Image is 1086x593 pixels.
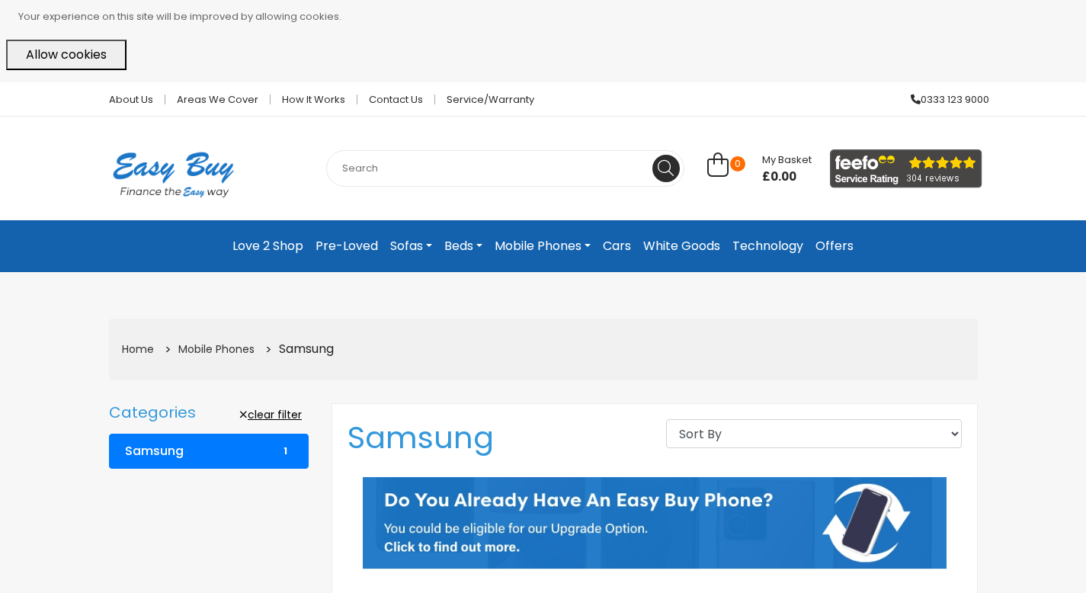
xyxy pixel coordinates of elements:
span: 0 [730,156,745,171]
a: Service/Warranty [435,95,534,104]
span: 1 [278,444,293,458]
input: Search [326,150,684,187]
a: White Goods [637,232,726,260]
a: Mobile Phones [489,232,597,260]
a: Areas we cover [165,95,271,104]
a: How it works [271,95,357,104]
a: Home [122,341,154,357]
a: Mobile Phones [178,341,255,357]
li: Samsung [260,338,335,361]
a: Offers [809,232,860,260]
a: clear filter [232,403,309,427]
a: 0 My Basket £0.00 [707,161,812,178]
span: My Basket [762,152,812,167]
a: Love 2 Shop [226,232,309,260]
a: About Us [98,95,165,104]
a: Technology [726,232,809,260]
a: Sofas [384,232,438,260]
p: Categories [109,403,196,422]
p: Your experience on this site will be improved by allowing cookies. [18,6,1080,27]
b: Samsung [125,444,184,459]
a: Contact Us [357,95,435,104]
button: Allow cookies [6,40,127,70]
a: 0333 123 9000 [899,95,989,104]
h1: Samsung [348,419,643,456]
a: Samsung 1 [109,434,309,469]
a: Pre-Loved [309,232,384,260]
span: £0.00 [762,169,812,184]
a: Cars [597,232,637,260]
img: feefo_logo [830,149,982,188]
img: Easy Buy [98,132,249,217]
a: Beds [438,232,489,260]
